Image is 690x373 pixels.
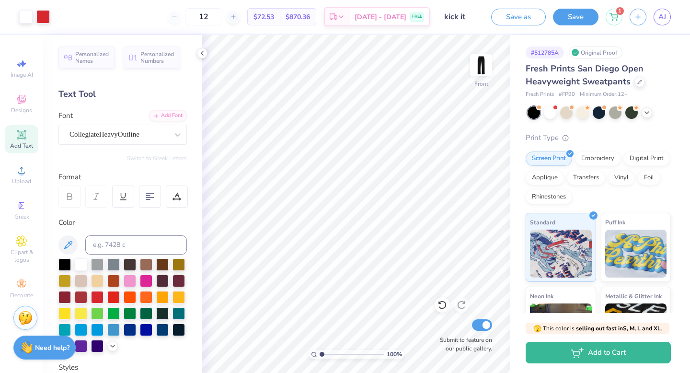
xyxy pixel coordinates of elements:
button: Save [553,9,598,25]
span: Upload [12,177,31,185]
div: Format [58,172,188,183]
div: Embroidery [575,152,621,166]
div: Original Proof [569,47,622,58]
img: Standard [530,230,592,278]
span: Puff Ink [605,217,625,227]
div: Add Font [149,110,187,121]
button: Add to Cart [526,342,671,363]
span: 🫣 [533,324,541,333]
label: Font [58,110,73,121]
span: 100 % [387,350,402,359]
input: Untitled Design [437,7,484,26]
span: This color is . [533,324,662,333]
img: Puff Ink [605,230,667,278]
span: 1 [616,7,624,15]
span: Minimum Order: 12 + [580,91,628,99]
span: FREE [412,13,422,20]
div: Screen Print [526,152,572,166]
input: e.g. 7428 c [85,235,187,255]
span: [DATE] - [DATE] [355,12,406,22]
div: Transfers [567,171,605,185]
span: Personalized Names [75,51,109,64]
button: Switch to Greek Letters [127,154,187,162]
span: Metallic & Glitter Ink [605,291,662,301]
div: Vinyl [608,171,635,185]
span: # FP90 [559,91,575,99]
span: Image AI [11,71,33,79]
a: AJ [654,9,671,25]
span: $870.36 [286,12,310,22]
span: Fresh Prints [526,91,554,99]
div: Text Tool [58,88,187,101]
span: Fresh Prints San Diego Open Heavyweight Sweatpants [526,63,644,87]
div: Print Type [526,132,671,143]
span: Clipart & logos [5,248,38,264]
span: Personalized Numbers [140,51,174,64]
div: Color [58,217,187,228]
span: Decorate [10,291,33,299]
div: Styles [58,362,187,373]
div: Applique [526,171,564,185]
button: Save as [491,9,546,25]
img: Metallic & Glitter Ink [605,303,667,351]
div: Foil [638,171,660,185]
div: Rhinestones [526,190,572,204]
strong: selling out fast in S, M, L and XL [576,325,661,332]
span: AJ [658,12,666,23]
label: Submit to feature on our public gallery. [435,336,492,353]
strong: Need help? [35,343,69,352]
img: Neon Ink [530,303,592,351]
div: Digital Print [623,152,670,166]
span: Designs [11,106,32,114]
span: Add Text [10,142,33,150]
input: – – [185,8,222,25]
div: # 512785A [526,47,564,58]
img: Front [471,56,491,75]
span: Neon Ink [530,291,553,301]
span: Greek [14,213,29,221]
span: $72.53 [253,12,274,22]
span: Standard [530,217,555,227]
div: Front [474,80,488,88]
